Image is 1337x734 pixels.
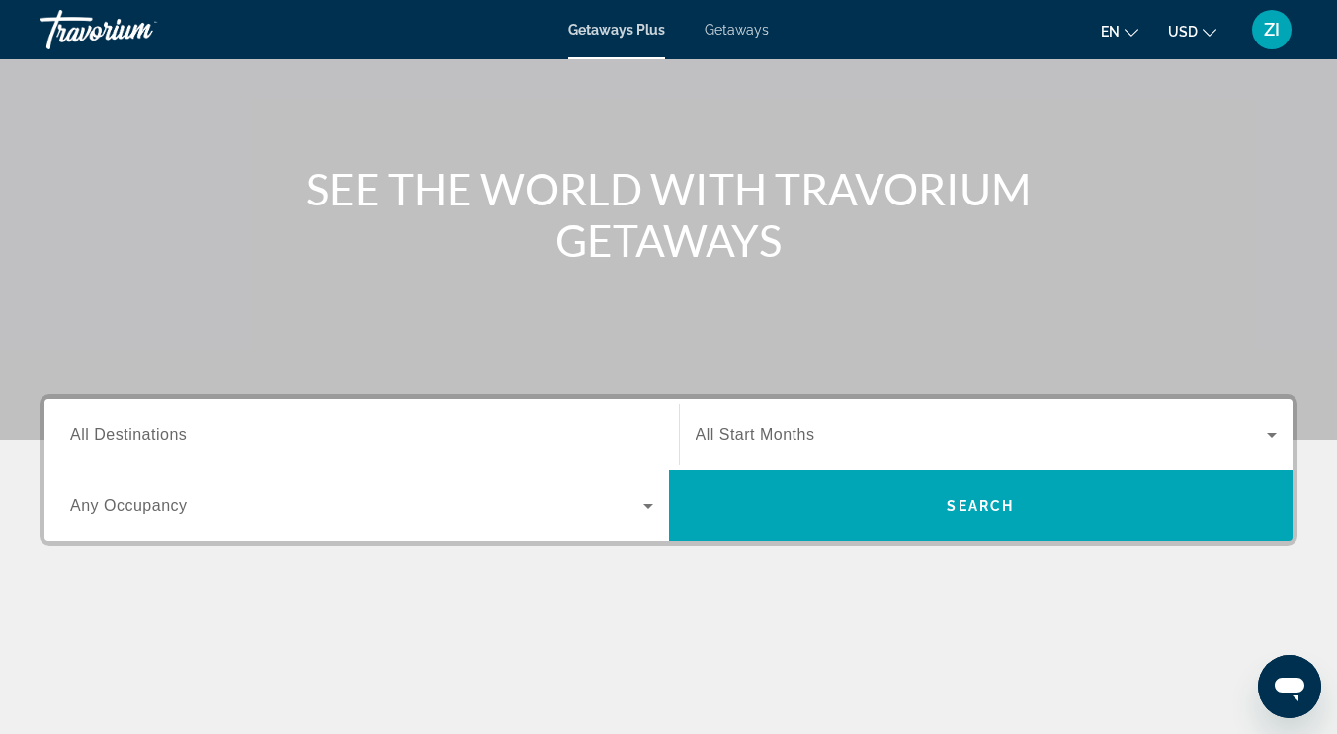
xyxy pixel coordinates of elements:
button: Change currency [1168,17,1216,45]
a: Travorium [40,4,237,55]
div: Search widget [44,399,1293,541]
span: ZI [1264,20,1280,40]
button: Change language [1101,17,1138,45]
span: Any Occupancy [70,497,188,514]
a: Getaways [705,22,769,38]
span: All Destinations [70,426,187,443]
a: Getaways Plus [568,22,665,38]
span: All Start Months [696,426,815,443]
span: en [1101,24,1120,40]
h1: SEE THE WORLD WITH TRAVORIUM GETAWAYS [298,163,1040,266]
iframe: Button to launch messaging window [1258,655,1321,718]
span: Search [947,498,1014,514]
button: User Menu [1246,9,1297,50]
button: Search [669,470,1294,541]
span: USD [1168,24,1198,40]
